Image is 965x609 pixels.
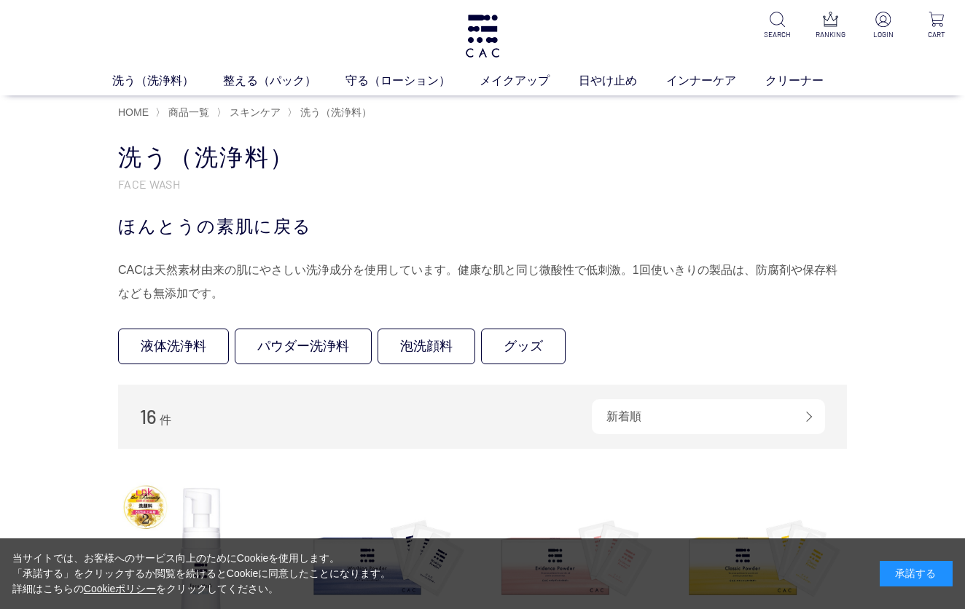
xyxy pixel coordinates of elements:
h1: 洗う（洗浄料） [118,142,847,173]
a: メイクアップ [480,72,579,90]
span: スキンケア [230,106,281,118]
span: 洗う（洗浄料） [300,106,372,118]
span: 件 [160,414,171,426]
a: HOME [118,106,149,118]
p: SEARCH [760,29,794,40]
a: 整える（パック） [223,72,345,90]
div: CACは天然素材由来の肌にやさしい洗浄成分を使用しています。健康な肌と同じ微酸性で低刺激。1回使いきりの製品は、防腐剤や保存料なども無添加です。 [118,259,847,305]
a: CART [919,12,953,40]
p: CART [919,29,953,40]
li: 〉 [287,106,375,119]
li: 〉 [216,106,284,119]
a: 泡洗顔料 [378,329,475,364]
a: SEARCH [760,12,794,40]
a: クリーナー [765,72,853,90]
img: logo [464,15,501,58]
div: 新着順 [592,399,825,434]
p: LOGIN [867,29,901,40]
p: RANKING [813,29,848,40]
a: 守る（ローション） [345,72,480,90]
li: 〉 [155,106,213,119]
a: RANKING [813,12,848,40]
a: LOGIN [867,12,901,40]
a: スキンケア [227,106,281,118]
a: 洗う（洗浄料） [297,106,372,118]
a: 日やけ止め [579,72,666,90]
div: ほんとうの素肌に戻る [118,213,847,240]
a: Cookieポリシー [84,583,157,594]
a: パウダー洗浄料 [235,329,372,364]
span: 16 [140,405,157,428]
a: 商品一覧 [165,106,209,118]
span: 商品一覧 [168,106,209,118]
a: インナーケア [666,72,765,90]
a: グッズ [481,329,566,364]
a: 洗う（洗浄料） [112,72,223,90]
a: 液体洗浄料 [118,329,229,364]
div: 承諾する [880,561,953,586]
div: 当サイトでは、お客様へのサービス向上のためにCookieを使用します。 「承諾する」をクリックするか閲覧を続けるとCookieに同意したことになります。 詳細はこちらの をクリックしてください。 [12,551,391,597]
p: FACE WASH [118,176,847,192]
